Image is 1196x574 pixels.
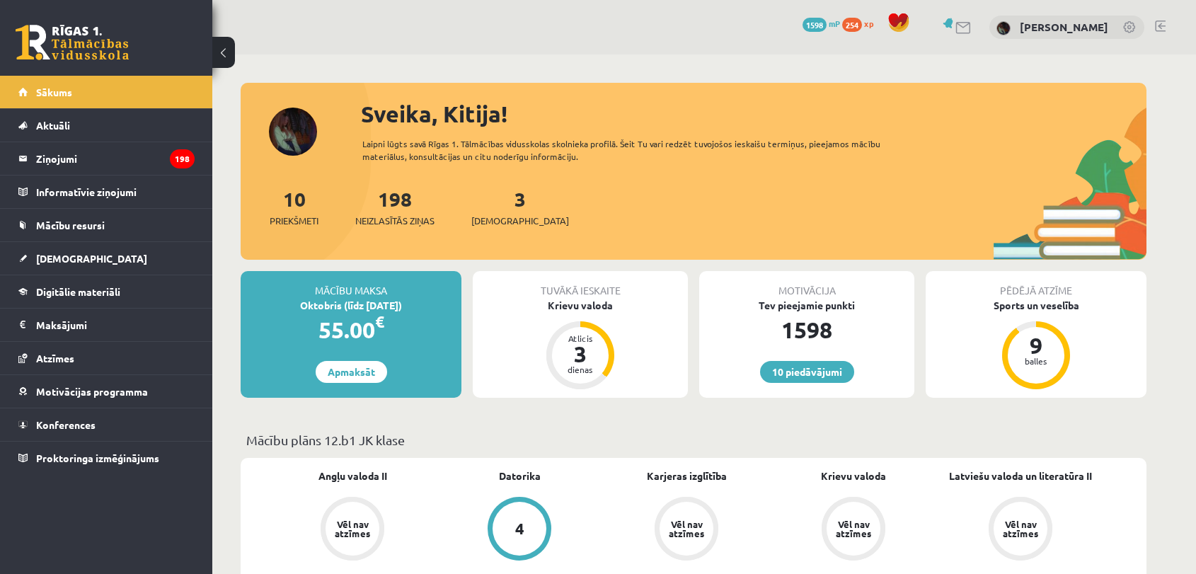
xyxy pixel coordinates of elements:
[18,408,195,441] a: Konferences
[471,214,569,228] span: [DEMOGRAPHIC_DATA]
[270,186,318,228] a: 10Priekšmeti
[926,298,1146,313] div: Sports un veselība
[559,365,602,374] div: dienas
[318,469,387,483] a: Angļu valoda II
[926,298,1146,391] a: Sports un veselība 9 balles
[36,352,74,365] span: Atzīmes
[18,442,195,474] a: Proktoringa izmēģinājums
[36,86,72,98] span: Sākums
[1015,357,1057,365] div: balles
[803,18,827,32] span: 1598
[603,497,770,563] a: Vēl nav atzīmes
[473,298,688,313] div: Krievu valoda
[515,521,524,536] div: 4
[937,497,1104,563] a: Vēl nav atzīmes
[333,520,372,538] div: Vēl nav atzīmes
[375,311,384,332] span: €
[559,334,602,343] div: Atlicis
[36,418,96,431] span: Konferences
[834,520,873,538] div: Vēl nav atzīmes
[36,142,195,175] legend: Ziņojumi
[36,119,70,132] span: Aktuāli
[361,97,1146,131] div: Sveika, Kitija!
[18,176,195,208] a: Informatīvie ziņojumi
[842,18,880,29] a: 254 xp
[18,309,195,341] a: Maksājumi
[499,469,541,483] a: Datorika
[18,109,195,142] a: Aktuāli
[770,497,937,563] a: Vēl nav atzīmes
[170,149,195,168] i: 198
[355,186,435,228] a: 198Neizlasītās ziņas
[842,18,862,32] span: 254
[36,452,159,464] span: Proktoringa izmēģinājums
[559,343,602,365] div: 3
[18,275,195,308] a: Digitālie materiāli
[36,285,120,298] span: Digitālie materiāli
[241,313,461,347] div: 55.00
[699,298,914,313] div: Tev pieejamie punkti
[18,209,195,241] a: Mācību resursi
[1001,520,1040,538] div: Vēl nav atzīmes
[926,271,1146,298] div: Pēdējā atzīme
[436,497,603,563] a: 4
[36,309,195,341] legend: Maksājumi
[996,21,1011,35] img: Kitija Alfus
[647,469,727,483] a: Karjeras izglītība
[1015,334,1057,357] div: 9
[36,219,105,231] span: Mācību resursi
[270,214,318,228] span: Priekšmeti
[667,520,706,538] div: Vēl nav atzīmes
[355,214,435,228] span: Neizlasītās ziņas
[241,298,461,313] div: Oktobris (līdz [DATE])
[362,137,906,163] div: Laipni lūgts savā Rīgas 1. Tālmācības vidusskolas skolnieka profilā. Šeit Tu vari redzēt tuvojošo...
[473,298,688,391] a: Krievu valoda Atlicis 3 dienas
[473,271,688,298] div: Tuvākā ieskaite
[471,186,569,228] a: 3[DEMOGRAPHIC_DATA]
[36,252,147,265] span: [DEMOGRAPHIC_DATA]
[803,18,840,29] a: 1598 mP
[829,18,840,29] span: mP
[18,242,195,275] a: [DEMOGRAPHIC_DATA]
[699,271,914,298] div: Motivācija
[760,361,854,383] a: 10 piedāvājumi
[36,385,148,398] span: Motivācijas programma
[269,497,436,563] a: Vēl nav atzīmes
[36,176,195,208] legend: Informatīvie ziņojumi
[1020,20,1108,34] a: [PERSON_NAME]
[18,142,195,175] a: Ziņojumi198
[864,18,873,29] span: xp
[241,271,461,298] div: Mācību maksa
[16,25,129,60] a: Rīgas 1. Tālmācības vidusskola
[949,469,1092,483] a: Latviešu valoda un literatūra II
[821,469,886,483] a: Krievu valoda
[18,375,195,408] a: Motivācijas programma
[18,76,195,108] a: Sākums
[316,361,387,383] a: Apmaksāt
[18,342,195,374] a: Atzīmes
[246,430,1141,449] p: Mācību plāns 12.b1 JK klase
[699,313,914,347] div: 1598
